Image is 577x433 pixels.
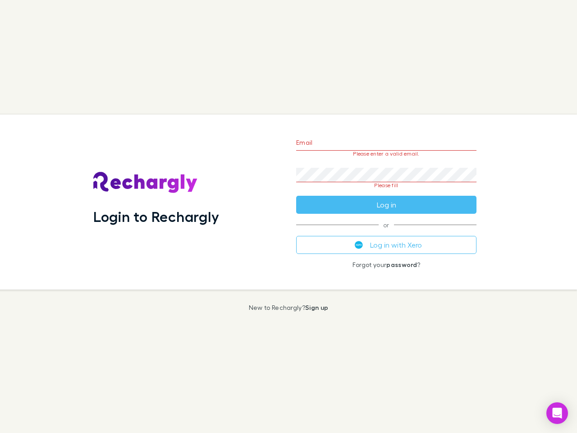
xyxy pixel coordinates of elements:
button: Log in [296,196,476,214]
p: New to Rechargly? [249,304,329,311]
a: Sign up [305,304,328,311]
p: Forgot your ? [296,261,476,268]
a: password [386,261,417,268]
img: Rechargly's Logo [93,172,198,193]
div: Open Intercom Messenger [546,402,568,424]
p: Please fill [296,182,476,189]
button: Log in with Xero [296,236,476,254]
span: or [296,225,476,225]
p: Please enter a valid email. [296,151,476,157]
h1: Login to Rechargly [93,208,219,225]
img: Xero's logo [355,241,363,249]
